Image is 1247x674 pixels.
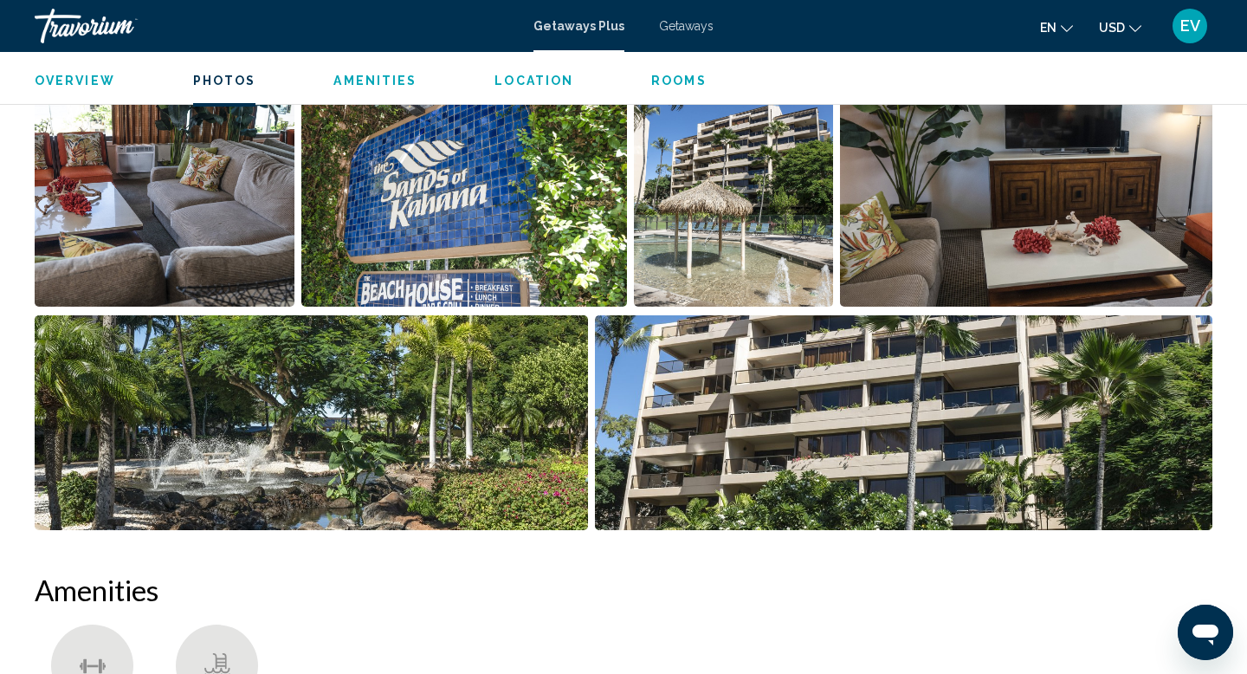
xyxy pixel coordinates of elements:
a: Getaways Plus [533,19,624,33]
iframe: Button to launch messaging window [1178,605,1233,660]
button: Change currency [1099,15,1141,40]
button: Open full-screen image slider [35,314,588,531]
button: User Menu [1167,8,1212,44]
button: Amenities [333,73,417,88]
button: Change language [1040,15,1073,40]
button: Open full-screen image slider [840,91,1212,308]
button: Open full-screen image slider [634,91,833,308]
button: Overview [35,73,115,88]
button: Open full-screen image slider [301,91,626,308]
button: Location [494,73,573,88]
a: Getaways [659,19,714,33]
span: Overview [35,74,115,87]
button: Open full-screen image slider [35,91,294,308]
span: Location [494,74,573,87]
span: EV [1180,17,1200,35]
span: Amenities [333,74,417,87]
span: Photos [193,74,256,87]
span: USD [1099,21,1125,35]
button: Photos [193,73,256,88]
button: Open full-screen image slider [595,314,1213,531]
button: Rooms [651,73,707,88]
span: Rooms [651,74,707,87]
a: Travorium [35,9,516,43]
h2: Amenities [35,573,1212,607]
span: en [1040,21,1056,35]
